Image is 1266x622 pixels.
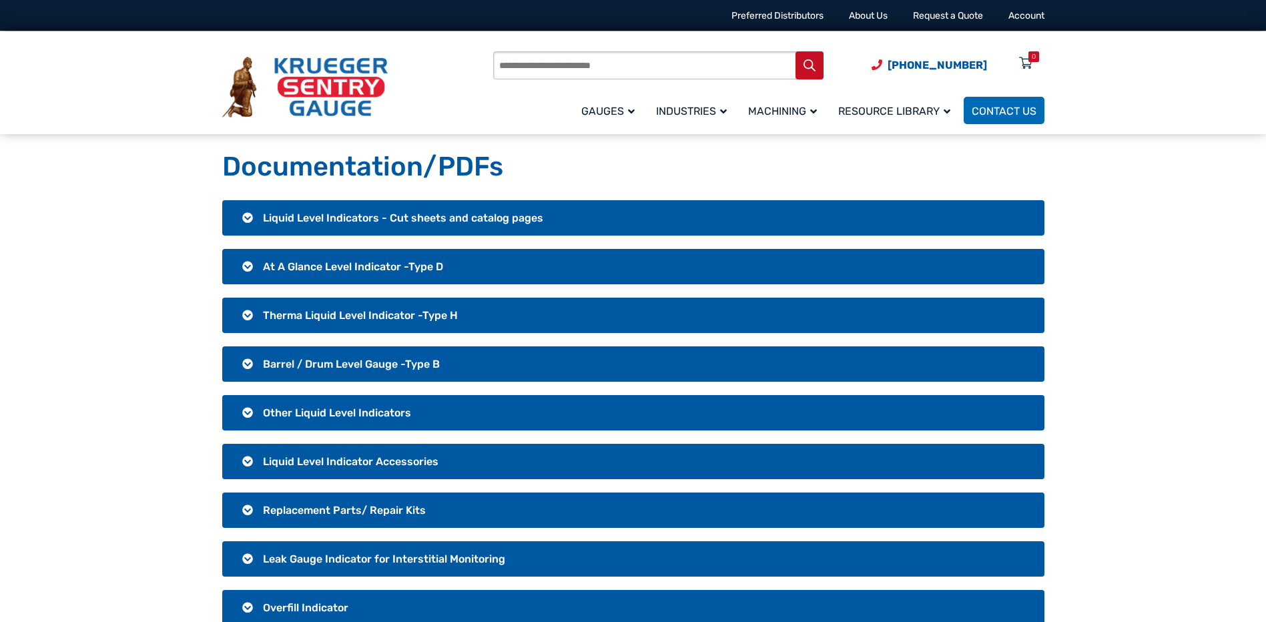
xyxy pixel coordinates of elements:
[888,59,987,71] span: [PHONE_NUMBER]
[849,10,888,21] a: About Us
[1032,51,1036,62] div: 0
[263,212,543,224] span: Liquid Level Indicators - Cut sheets and catalog pages
[731,10,824,21] a: Preferred Distributors
[581,105,635,117] span: Gauges
[263,455,438,468] span: Liquid Level Indicator Accessories
[838,105,950,117] span: Resource Library
[222,150,1044,184] h1: Documentation/PDFs
[748,105,817,117] span: Machining
[263,504,426,517] span: Replacement Parts/ Repair Kits
[964,97,1044,124] a: Contact Us
[263,260,443,273] span: At A Glance Level Indicator -Type D
[263,406,411,419] span: Other Liquid Level Indicators
[1008,10,1044,21] a: Account
[263,601,348,614] span: Overfill Indicator
[222,57,388,118] img: Krueger Sentry Gauge
[872,57,987,73] a: Phone Number (920) 434-8860
[263,553,505,565] span: Leak Gauge Indicator for Interstitial Monitoring
[656,105,727,117] span: Industries
[913,10,983,21] a: Request a Quote
[263,358,440,370] span: Barrel / Drum Level Gauge -Type B
[648,95,740,126] a: Industries
[830,95,964,126] a: Resource Library
[740,95,830,126] a: Machining
[573,95,648,126] a: Gauges
[972,105,1036,117] span: Contact Us
[263,309,458,322] span: Therma Liquid Level Indicator -Type H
